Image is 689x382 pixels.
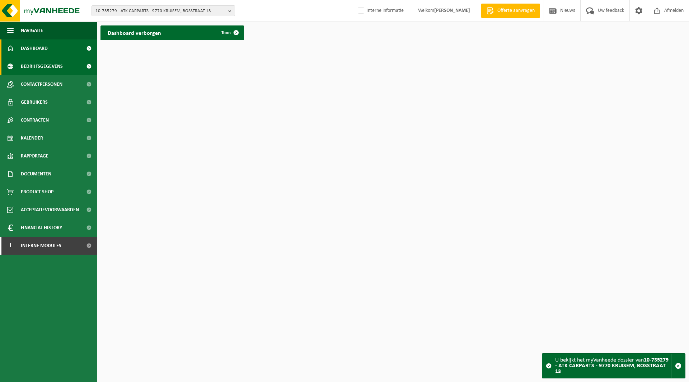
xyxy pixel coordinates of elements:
[496,7,536,14] span: Offerte aanvragen
[21,39,48,57] span: Dashboard
[21,75,62,93] span: Contactpersonen
[555,354,671,378] div: U bekijkt het myVanheede dossier van
[221,30,231,35] span: Toon
[21,111,49,129] span: Contracten
[95,6,225,16] span: 10-735279 - ATK CARPARTS - 9770 KRUISEM, BOSSTRAAT 13
[21,147,48,165] span: Rapportage
[21,219,62,237] span: Financial History
[21,22,43,39] span: Navigatie
[21,129,43,147] span: Kalender
[21,183,53,201] span: Product Shop
[92,5,235,16] button: 10-735279 - ATK CARPARTS - 9770 KRUISEM, BOSSTRAAT 13
[356,5,404,16] label: Interne informatie
[21,57,63,75] span: Bedrijfsgegevens
[21,237,61,255] span: Interne modules
[100,25,168,39] h2: Dashboard verborgen
[434,8,470,13] strong: [PERSON_NAME]
[21,165,51,183] span: Documenten
[7,237,14,255] span: I
[21,201,79,219] span: Acceptatievoorwaarden
[216,25,243,40] a: Toon
[21,93,48,111] span: Gebruikers
[481,4,540,18] a: Offerte aanvragen
[555,357,669,374] strong: 10-735279 - ATK CARPARTS - 9770 KRUISEM, BOSSTRAAT 13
